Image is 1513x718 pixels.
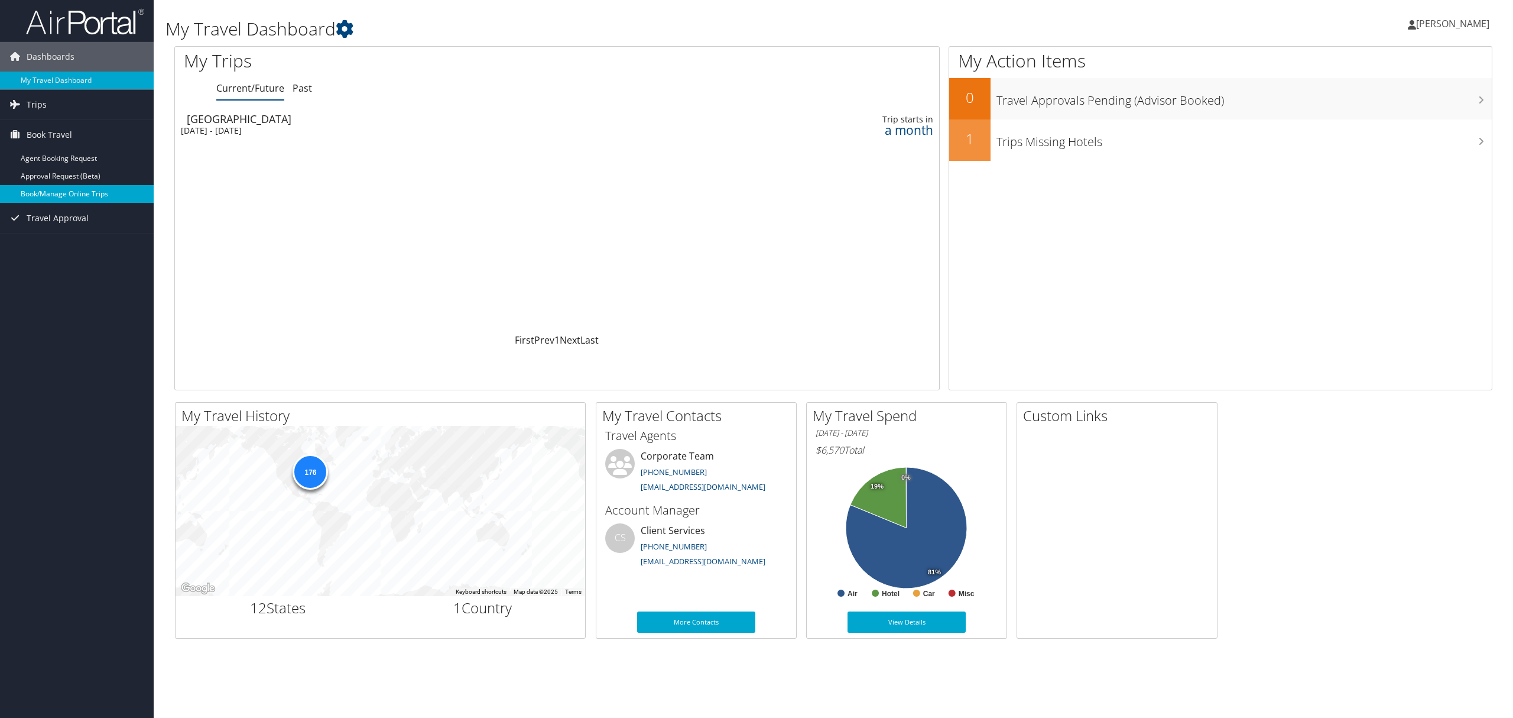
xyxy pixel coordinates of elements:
h6: [DATE] - [DATE] [816,428,998,439]
span: Trips [27,90,47,119]
span: Travel Approval [27,203,89,233]
h3: Travel Approvals Pending (Advisor Booked) [996,86,1492,109]
h2: My Travel Spend [813,406,1006,426]
text: Air [848,590,858,598]
h2: My Travel Contacts [602,406,796,426]
h1: My Trips [184,48,612,73]
a: More Contacts [637,612,755,633]
a: [PERSON_NAME] [1408,6,1501,41]
button: Keyboard shortcuts [456,588,507,596]
span: [PERSON_NAME] [1416,17,1489,30]
a: [PHONE_NUMBER] [641,541,707,552]
tspan: 0% [901,474,911,481]
div: CS [605,523,635,553]
a: Past [293,82,312,95]
h2: Custom Links [1023,406,1217,426]
h3: Account Manager [605,502,787,519]
span: Book Travel [27,120,72,150]
text: Misc [959,590,975,598]
h2: My Travel History [181,406,585,426]
div: 176 [293,454,328,489]
a: Last [580,334,599,347]
a: 0Travel Approvals Pending (Advisor Booked) [949,78,1492,119]
div: Trip starts in [749,114,933,125]
span: Dashboards [27,42,74,72]
h2: States [184,598,372,618]
span: $6,570 [816,444,844,457]
span: Map data ©2025 [514,588,558,595]
div: a month [749,125,933,135]
text: Car [923,590,935,598]
h1: My Action Items [949,48,1492,73]
h3: Travel Agents [605,428,787,444]
text: Hotel [882,590,900,598]
a: [EMAIL_ADDRESS][DOMAIN_NAME] [641,556,765,567]
img: Google [178,581,217,596]
div: [GEOGRAPHIC_DATA] [187,114,637,124]
li: Client Services [599,523,793,572]
h2: 0 [949,88,991,108]
tspan: 19% [871,483,884,490]
a: [EMAIL_ADDRESS][DOMAIN_NAME] [641,481,765,492]
div: [DATE] - [DATE] [181,125,631,136]
span: 1 [453,598,462,617]
h3: Trips Missing Hotels [996,128,1492,150]
a: 1 [554,334,560,347]
span: 12 [250,598,267,617]
a: Current/Future [216,82,284,95]
h2: 1 [949,129,991,149]
h6: Total [816,444,998,457]
a: [PHONE_NUMBER] [641,467,707,477]
li: Corporate Team [599,449,793,497]
a: First [515,334,534,347]
h2: Country [389,598,577,618]
h1: My Travel Dashboard [165,17,1056,41]
a: View Details [848,612,966,633]
a: Terms (opens in new tab) [565,588,582,595]
tspan: 81% [928,569,941,576]
a: Prev [534,334,554,347]
a: 1Trips Missing Hotels [949,119,1492,161]
img: airportal-logo.png [26,8,144,35]
a: Open this area in Google Maps (opens a new window) [178,581,217,596]
a: Next [560,334,580,347]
